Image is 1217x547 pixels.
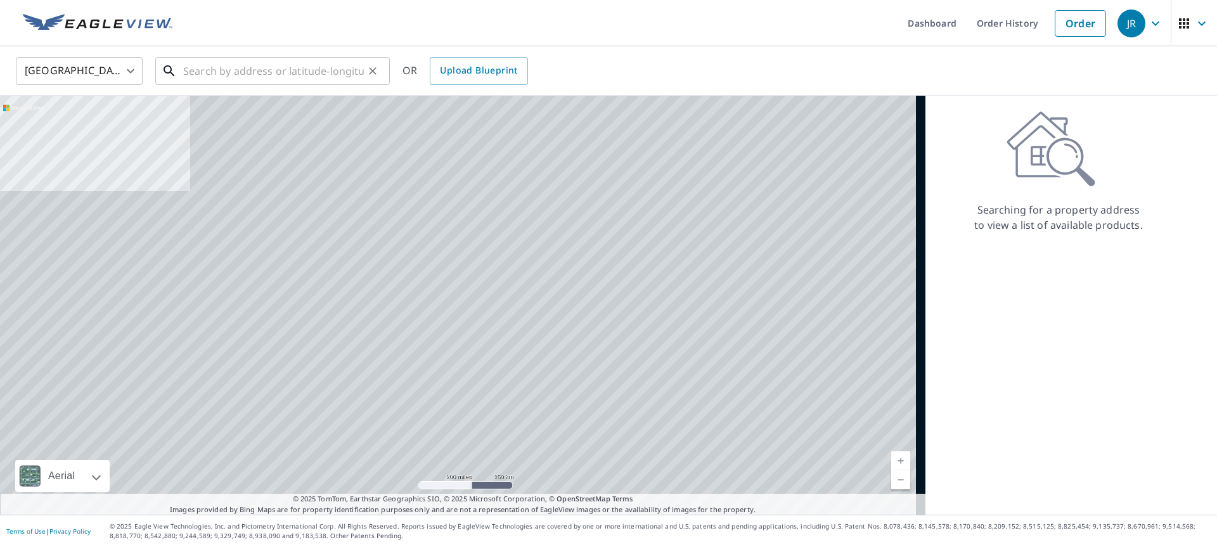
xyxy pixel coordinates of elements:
[49,527,91,536] a: Privacy Policy
[15,460,110,492] div: Aerial
[44,460,79,492] div: Aerial
[364,62,382,80] button: Clear
[1117,10,1145,37] div: JR
[293,494,633,505] span: © 2025 TomTom, Earthstar Geographics SIO, © 2025 Microsoft Corporation, ©
[6,527,91,535] p: |
[110,522,1211,541] p: © 2025 Eagle View Technologies, Inc. and Pictometry International Corp. All Rights Reserved. Repo...
[440,63,517,79] span: Upload Blueprint
[612,494,633,503] a: Terms
[891,451,910,470] a: Current Level 5, Zoom In
[23,14,172,33] img: EV Logo
[974,202,1143,233] p: Searching for a property address to view a list of available products.
[891,470,910,489] a: Current Level 5, Zoom Out
[402,57,528,85] div: OR
[183,53,364,89] input: Search by address or latitude-longitude
[1055,10,1106,37] a: Order
[16,53,143,89] div: [GEOGRAPHIC_DATA]
[6,527,46,536] a: Terms of Use
[557,494,610,503] a: OpenStreetMap
[430,57,527,85] a: Upload Blueprint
